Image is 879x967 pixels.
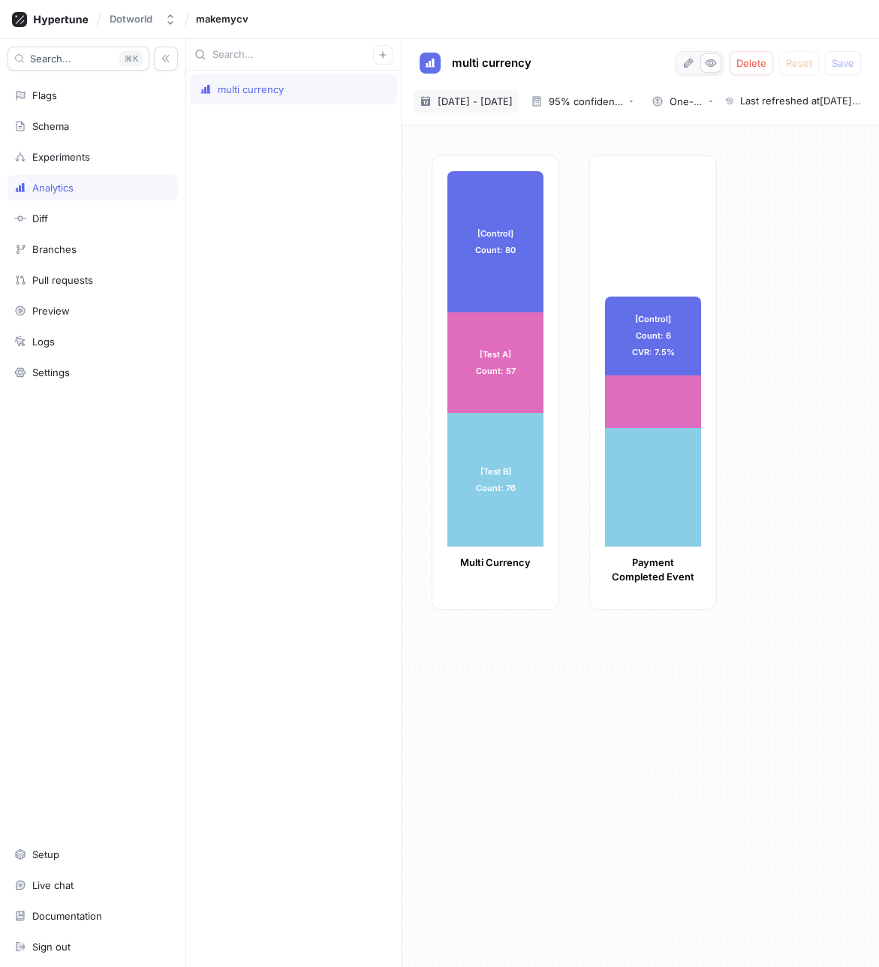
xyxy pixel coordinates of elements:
div: K [119,51,143,66]
div: [Test A] Count: 57 [447,312,543,413]
button: 95% confidence level [525,90,640,113]
span: [DATE] - [DATE] [438,94,513,109]
a: Documentation [8,903,178,929]
p: Multi Currency [447,556,543,571]
div: Dotworld [110,13,152,26]
button: Search...K [8,47,149,71]
span: Last refreshed at [DATE] 11:30:09 [740,94,861,109]
div: Live chat [32,879,74,891]
div: Diff [32,212,48,224]
div: Pull requests [32,274,93,286]
span: Save [832,59,854,68]
span: Search... [30,54,71,63]
button: Save [825,51,861,75]
div: Experiments [32,151,90,163]
div: [Control] Count: 80 [447,171,543,312]
div: Flags [32,89,57,101]
button: One-sided [646,90,718,113]
button: Reset [779,51,819,75]
div: Setup [32,848,59,860]
div: One-sided [670,97,702,107]
span: Delete [736,59,766,68]
div: Logs [32,336,55,348]
p: Payment Completed Event [605,556,701,585]
div: Preview [32,305,70,317]
span: multi currency [452,57,531,69]
div: [Test B] Count: 76 [447,413,543,547]
div: Schema [32,120,69,132]
div: Analytics [32,182,74,194]
span: makemycv [196,14,248,24]
div: [Control] Count: 6 CVR: 7.5% [605,297,701,375]
div: Sign out [32,941,71,953]
div: multi currency [218,83,284,95]
div: Settings [32,366,70,378]
div: Branches [32,243,77,255]
button: Delete [730,51,773,75]
span: Reset [786,59,812,68]
input: Search... [212,47,373,62]
div: Documentation [32,910,102,922]
div: 95% confidence level [549,97,623,107]
button: Dotworld [104,7,182,32]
